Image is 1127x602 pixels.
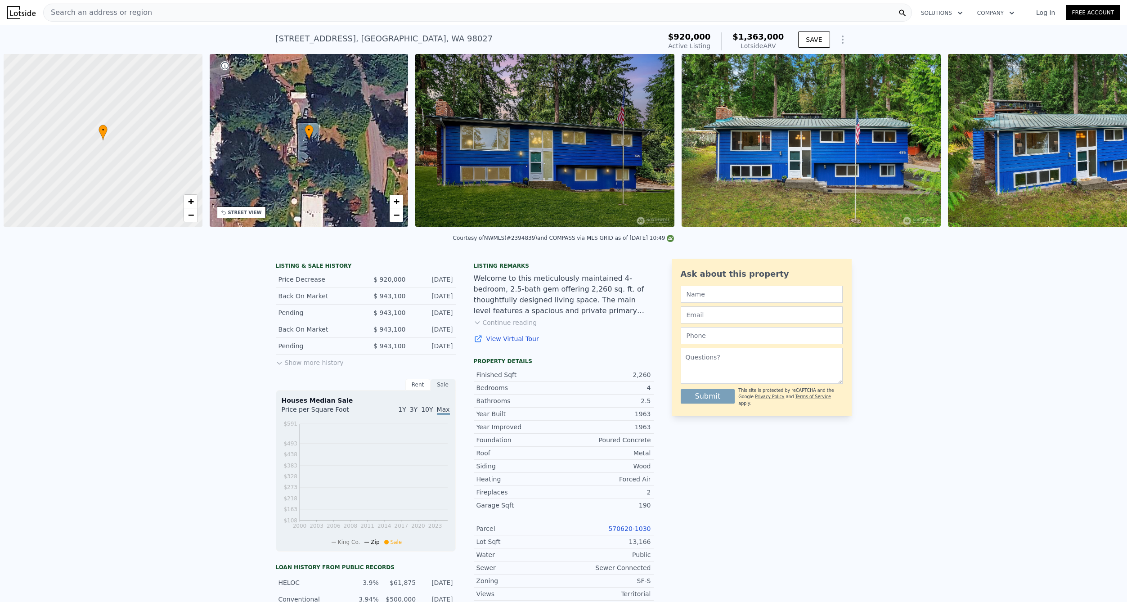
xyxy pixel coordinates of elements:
span: • [305,126,314,134]
span: − [188,209,193,220]
span: + [188,196,193,207]
input: Email [681,306,843,323]
div: 1963 [564,422,651,431]
span: $ 943,100 [373,342,405,350]
button: Show Options [834,31,852,49]
div: SF-S [564,576,651,585]
div: Pending [278,341,359,350]
img: Lotside [7,6,36,19]
div: 2.5 [564,396,651,405]
span: + [394,196,400,207]
tspan: 2000 [292,523,306,529]
div: 1963 [564,409,651,418]
span: Zip [371,539,379,545]
div: Sale [431,379,456,391]
a: Terms of Service [795,394,831,399]
span: $1,363,000 [732,32,784,41]
div: $61,875 [384,578,416,587]
div: Water [476,550,564,559]
span: $920,000 [668,32,711,41]
input: Name [681,286,843,303]
tspan: $438 [283,451,297,458]
div: HELOC [278,578,342,587]
tspan: $383 [283,463,297,469]
div: [DATE] [413,308,453,317]
span: 3Y [410,406,418,413]
a: Privacy Policy [755,394,784,399]
div: [STREET_ADDRESS] , [GEOGRAPHIC_DATA] , WA 98027 [276,32,493,45]
a: Zoom out [390,208,403,222]
span: King Co. [338,539,360,545]
tspan: 2003 [310,523,323,529]
div: STREET VIEW [228,209,262,216]
div: Property details [474,358,654,365]
tspan: 2020 [411,523,425,529]
tspan: $273 [283,484,297,490]
div: Back On Market [278,325,359,334]
div: Bedrooms [476,383,564,392]
span: $ 920,000 [373,276,405,283]
div: 4 [564,383,651,392]
div: • [305,125,314,140]
tspan: $163 [283,506,297,512]
div: Lot Sqft [476,537,564,546]
div: LISTING & SALE HISTORY [276,262,456,271]
button: Solutions [914,5,970,21]
div: 190 [564,501,651,510]
a: View Virtual Tour [474,334,654,343]
span: • [99,126,108,134]
div: Finished Sqft [476,370,564,379]
button: SAVE [798,31,830,48]
span: Max [437,406,450,415]
a: Log In [1025,8,1066,17]
div: Foundation [476,436,564,445]
div: 13,166 [564,537,651,546]
span: 10Y [421,406,433,413]
div: [DATE] [413,325,453,334]
div: Wood [564,462,651,471]
input: Phone [681,327,843,344]
div: Forced Air [564,475,651,484]
div: Price per Square Foot [282,405,366,419]
div: [DATE] [413,292,453,301]
tspan: 2014 [377,523,391,529]
div: 2,260 [564,370,651,379]
div: Ask about this property [681,268,843,280]
div: Welcome to this meticulously maintained 4-bedroom, 2.5-bath gem offering 2,260 sq. ft. of thought... [474,273,654,316]
div: [DATE] [413,275,453,284]
button: Company [970,5,1022,21]
div: Houses Median Sale [282,396,450,405]
div: [DATE] [421,578,453,587]
div: Siding [476,462,564,471]
span: 1Y [398,406,406,413]
div: [DATE] [413,341,453,350]
div: Sewer [476,563,564,572]
div: Parcel [476,524,564,533]
tspan: $493 [283,440,297,447]
div: Public [564,550,651,559]
div: Metal [564,449,651,458]
a: Zoom in [184,195,198,208]
div: Views [476,589,564,598]
button: Show more history [276,355,344,367]
div: Courtesy of NWMLS (#2394839) and COMPASS via MLS GRID as of [DATE] 10:49 [453,235,674,241]
tspan: 2023 [428,523,442,529]
span: Sale [391,539,402,545]
div: Roof [476,449,564,458]
a: Free Account [1066,5,1120,20]
tspan: 2017 [394,523,408,529]
div: Pending [278,308,359,317]
div: Back On Market [278,292,359,301]
div: Garage Sqft [476,501,564,510]
img: NWMLS Logo [667,235,674,242]
div: Sewer Connected [564,563,651,572]
div: Territorial [564,589,651,598]
div: 3.9% [347,578,378,587]
span: Search an address or region [44,7,152,18]
div: Lotside ARV [732,41,784,50]
div: This site is protected by reCAPTCHA and the Google and apply. [738,387,842,407]
div: Bathrooms [476,396,564,405]
span: Active Listing [668,42,710,49]
div: Year Built [476,409,564,418]
div: Price Decrease [278,275,359,284]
